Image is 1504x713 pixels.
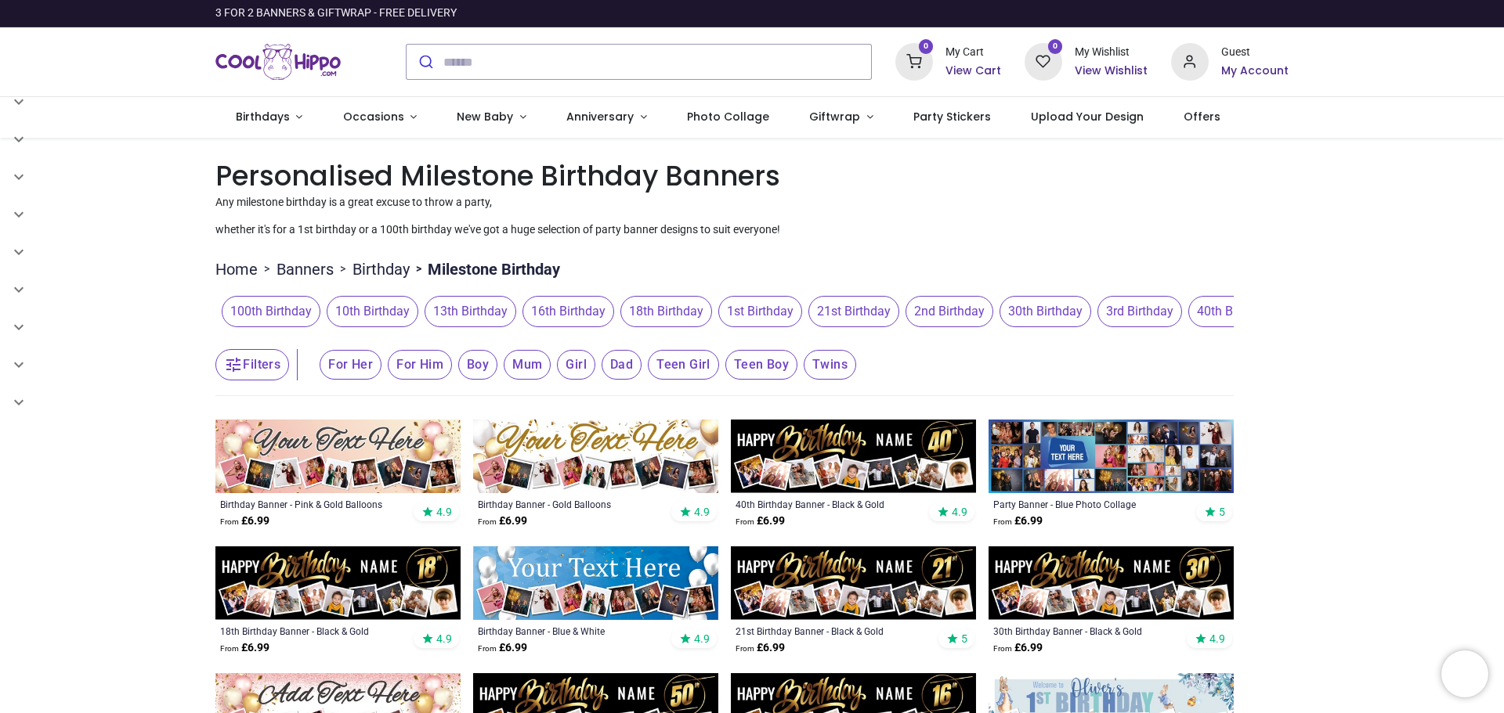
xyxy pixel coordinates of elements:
[993,498,1182,510] a: Party Banner - Blue Photo Collage
[516,296,614,327] button: 16th Birthday
[694,632,710,646] span: 4.9
[961,632,967,646] span: 5
[1075,63,1148,79] a: View Wishlist
[718,296,802,327] span: 1st Birthday
[993,517,1012,526] span: From
[736,625,924,637] div: 21st Birthday Banner - Black & Gold
[478,513,527,529] strong: £ 6.99
[220,498,409,510] a: Birthday Banner - Pink & Gold Balloons
[478,517,497,526] span: From
[899,296,993,327] button: 2nd Birthday
[220,513,269,529] strong: £ 6.99
[215,420,461,493] img: Personalised Happy Birthday Banner - Pink & Gold Balloons - 9 Photo Upload
[602,350,642,380] span: Dad
[258,261,277,277] span: >
[215,40,341,84] a: Logo of Cool Hippo
[1031,109,1144,124] span: Upload Your Design
[1219,505,1225,519] span: 5
[343,109,404,124] span: Occasions
[323,97,437,138] a: Occasions
[1097,296,1182,327] span: 3rd Birthday
[236,109,290,124] span: Birthdays
[320,296,418,327] button: 10th Birthday
[478,640,527,656] strong: £ 6.99
[712,296,802,327] button: 1st Birthday
[802,296,899,327] button: 21st Birthday
[352,258,410,280] a: Birthday
[993,625,1182,637] div: 30th Birthday Banner - Black & Gold
[473,546,718,620] img: Personalised Happy Birthday Banner - Blue & White - 9 Photo Upload
[620,296,712,327] span: 18th Birthday
[457,109,513,124] span: New Baby
[895,55,933,67] a: 0
[215,97,323,138] a: Birthdays
[1209,632,1225,646] span: 4.9
[215,222,1289,238] p: whether it's for a 1st birthday or a 100th birthday we've got a huge selection of party banner de...
[410,261,428,277] span: >
[215,258,258,280] a: Home
[1000,296,1091,327] span: 30th Birthday
[327,296,418,327] span: 10th Birthday
[736,498,924,510] a: 40th Birthday Banner - Black & Gold
[215,5,457,21] div: 3 FOR 2 BANNERS & GIFTWRAP - FREE DELIVERY
[1221,45,1289,60] div: Guest
[1441,650,1488,697] iframe: Brevo live chat
[1221,63,1289,79] a: My Account
[546,97,667,138] a: Anniversary
[478,644,497,653] span: From
[504,350,551,380] span: Mum
[906,296,993,327] span: 2nd Birthday
[410,258,560,280] li: Milestone Birthday
[808,296,899,327] span: 21st Birthday
[1188,296,1280,327] span: 40th Birthday
[334,261,352,277] span: >
[648,350,719,380] span: Teen Girl
[731,546,976,620] img: Personalised Happy 21st Birthday Banner - Black & Gold - Custom Name & 9 Photo Upload
[804,350,856,380] span: Twins
[215,546,461,620] img: Personalised Happy 18th Birthday Banner - Black & Gold - Custom Name & 9 Photo Upload
[1091,296,1182,327] button: 3rd Birthday
[725,350,797,380] span: Teen Boy
[919,39,934,54] sup: 0
[736,644,754,653] span: From
[913,109,991,124] span: Party Stickers
[220,644,239,653] span: From
[1075,45,1148,60] div: My Wishlist
[220,517,239,526] span: From
[215,349,289,380] button: Filters
[437,97,547,138] a: New Baby
[215,296,320,327] button: 100th Birthday
[473,420,718,493] img: Personalised Happy Birthday Banner - Gold Balloons - 9 Photo Upload
[566,109,634,124] span: Anniversary
[731,420,976,493] img: Personalised Happy 40th Birthday Banner - Black & Gold - Custom Name & 9 Photo Upload
[425,296,516,327] span: 13th Birthday
[736,513,785,529] strong: £ 6.99
[458,350,497,380] span: Boy
[614,296,712,327] button: 18th Birthday
[1182,296,1280,327] button: 40th Birthday
[687,109,769,124] span: Photo Collage
[220,625,409,637] a: 18th Birthday Banner - Black & Gold
[222,296,320,327] span: 100th Birthday
[478,498,667,510] a: Birthday Banner - Gold Balloons
[993,640,1043,656] strong: £ 6.99
[220,640,269,656] strong: £ 6.99
[557,350,595,380] span: Girl
[945,63,1001,79] a: View Cart
[993,513,1043,529] strong: £ 6.99
[993,644,1012,653] span: From
[478,625,667,637] a: Birthday Banner - Blue & White
[418,296,516,327] button: 13th Birthday
[993,296,1091,327] button: 30th Birthday
[388,350,452,380] span: For Him
[694,505,710,519] span: 4.9
[736,640,785,656] strong: £ 6.99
